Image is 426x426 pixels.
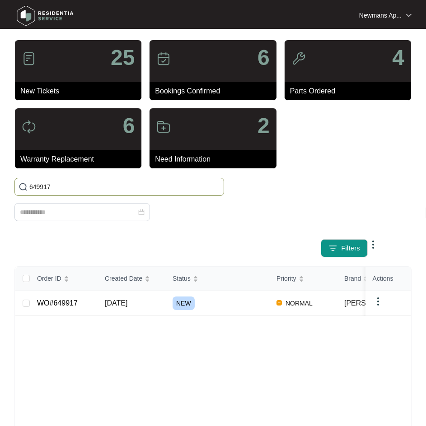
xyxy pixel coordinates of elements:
span: NEW [173,296,195,310]
button: filter iconFilters [321,239,368,257]
p: 6 [123,115,135,137]
p: Newmans Ap... [359,11,402,20]
img: filter icon [328,244,337,253]
img: dropdown arrow [406,13,412,18]
p: 6 [257,47,270,69]
img: icon [22,51,36,66]
p: 4 [392,47,404,69]
th: Brand [337,267,404,291]
span: Priority [276,273,296,283]
a: WO#649917 [37,299,78,307]
p: Parts Ordered [290,86,411,97]
span: Status [173,273,191,283]
span: Brand [344,273,361,283]
img: Vercel Logo [276,300,282,306]
th: Created Date [98,267,165,291]
img: icon [156,51,171,66]
th: Order ID [30,267,98,291]
th: Status [165,267,269,291]
span: Created Date [105,273,142,283]
th: Priority [269,267,337,291]
img: residentia service logo [14,2,77,29]
img: icon [22,120,36,134]
span: [DATE] [105,299,127,307]
img: icon [156,120,171,134]
input: Search by Order Id, Assignee Name, Customer Name, Brand and Model [29,182,220,192]
p: 25 [111,47,135,69]
p: Warranty Replacement [20,154,141,165]
span: [PERSON_NAME] [344,299,404,307]
p: New Tickets [20,86,141,97]
span: NORMAL [282,298,316,309]
img: dropdown arrow [368,239,379,250]
img: search-icon [19,182,28,191]
img: icon [291,51,306,66]
p: 2 [257,115,270,137]
p: Need Information [155,154,276,165]
p: Bookings Confirmed [155,86,276,97]
th: Actions [365,267,411,291]
span: Order ID [37,273,61,283]
img: dropdown arrow [373,296,384,307]
span: Filters [341,244,360,253]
